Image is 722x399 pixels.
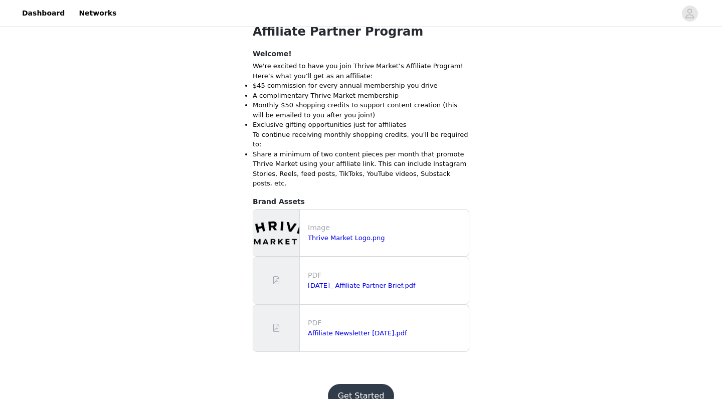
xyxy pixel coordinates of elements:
img: file [253,210,299,256]
li: A complimentary Thrive Market membership [253,91,469,101]
li: Exclusive gifting opportunities just for affiliates [253,120,469,130]
h4: Brand Assets [253,196,469,207]
a: Networks [73,2,122,25]
p: Image [308,223,465,233]
li: $45 commission for every annual membership you drive [253,81,469,91]
h1: Affiliate Partner Program [253,23,469,41]
li: Share a minimum of two content pieces per month that promote Thrive Market using your affiliate l... [253,149,469,188]
p: PDF [308,318,465,328]
li: Monthly $50 shopping credits to support content creation (this will be emailed to you after you j... [253,100,469,120]
a: Thrive Market Logo.png [308,234,385,242]
p: To continue receiving monthly shopping credits, you'll be required to: [253,130,469,149]
h4: Welcome! [253,49,469,59]
a: Affiliate Newsletter [DATE].pdf [308,329,407,337]
div: avatar [685,6,694,22]
a: Dashboard [16,2,71,25]
p: PDF [308,270,465,281]
p: We're excited to have you join Thrive Market’s Affiliate Program! Here’s what you’ll get as an af... [253,61,469,81]
a: [DATE]_ Affiliate Partner Brief.pdf [308,282,416,289]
